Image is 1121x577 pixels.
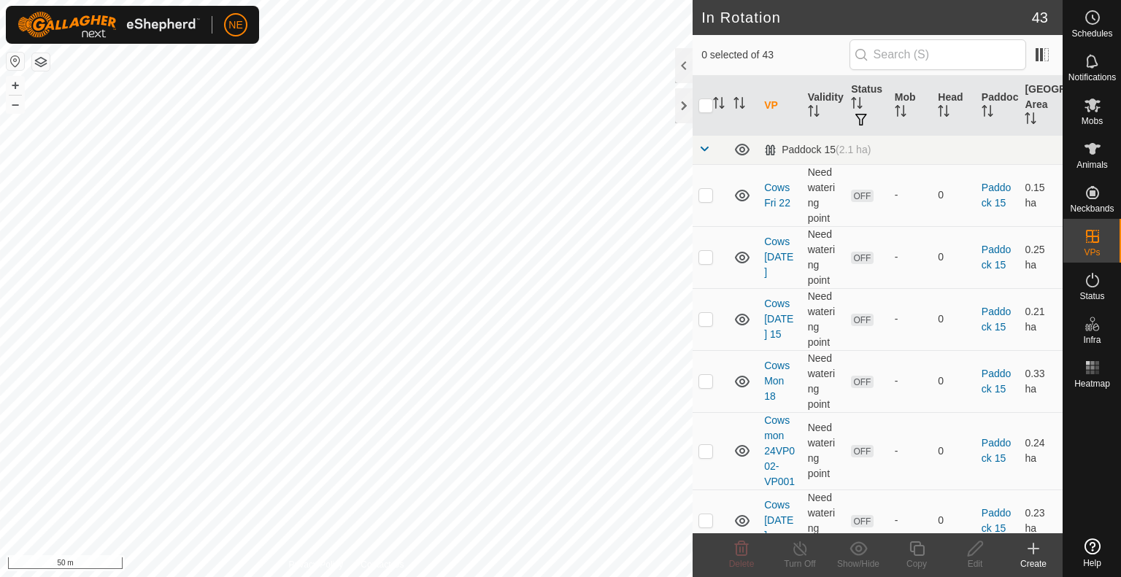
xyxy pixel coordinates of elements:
[1032,7,1048,28] span: 43
[7,96,24,113] button: –
[851,314,873,326] span: OFF
[228,18,242,33] span: NE
[802,164,846,226] td: Need watering point
[1071,29,1112,38] span: Schedules
[764,414,795,487] a: Cows mon 24VP002-VP001
[845,76,889,136] th: Status
[701,9,1032,26] h2: In Rotation
[758,76,802,136] th: VP
[895,444,927,459] div: -
[1070,204,1114,213] span: Neckbands
[802,226,846,288] td: Need watering point
[713,99,725,111] p-sorticon: Activate to sort
[802,76,846,136] th: Validity
[851,376,873,388] span: OFF
[851,252,873,264] span: OFF
[1019,350,1063,412] td: 0.33 ha
[836,144,871,155] span: (2.1 ha)
[764,236,793,278] a: Cows [DATE]
[32,53,50,71] button: Map Layers
[802,350,846,412] td: Need watering point
[1019,76,1063,136] th: [GEOGRAPHIC_DATA] Area
[1076,160,1108,169] span: Animals
[1019,164,1063,226] td: 0.15 ha
[289,558,344,571] a: Privacy Policy
[764,298,793,340] a: Cows [DATE] 15
[932,288,976,350] td: 0
[982,306,1011,333] a: Paddock 15
[932,226,976,288] td: 0
[1025,115,1036,126] p-sorticon: Activate to sort
[932,412,976,489] td: 0
[851,99,863,111] p-sorticon: Activate to sort
[802,288,846,350] td: Need watering point
[982,182,1011,209] a: Paddock 15
[976,76,1020,136] th: Paddock
[361,558,404,571] a: Contact Us
[802,489,846,551] td: Need watering point
[1083,336,1101,344] span: Infra
[895,513,927,528] div: -
[851,190,873,202] span: OFF
[895,373,927,389] div: -
[1079,292,1104,301] span: Status
[1019,412,1063,489] td: 0.24 ha
[1082,117,1103,125] span: Mobs
[1068,73,1116,82] span: Notifications
[982,368,1011,395] a: Paddock 15
[895,311,927,327] div: -
[895,249,927,265] div: -
[764,360,790,402] a: Cows Mon 18
[932,350,976,412] td: 0
[1063,533,1121,573] a: Help
[1019,489,1063,551] td: 0.23 ha
[1004,557,1063,570] div: Create
[938,107,949,119] p-sorticon: Activate to sort
[1019,226,1063,288] td: 0.25 ha
[18,12,200,38] img: Gallagher Logo
[889,76,933,136] th: Mob
[729,559,755,569] span: Delete
[946,557,1004,570] div: Edit
[982,437,1011,464] a: Paddock 15
[895,107,906,119] p-sorticon: Activate to sort
[932,76,976,136] th: Head
[932,164,976,226] td: 0
[887,557,946,570] div: Copy
[1019,288,1063,350] td: 0.21 ha
[771,557,829,570] div: Turn Off
[7,53,24,70] button: Reset Map
[982,507,1011,534] a: Paddock 15
[895,187,927,203] div: -
[1083,559,1101,568] span: Help
[851,515,873,527] span: OFF
[1084,248,1100,257] span: VPs
[802,412,846,489] td: Need watering point
[7,77,24,94] button: +
[982,107,993,119] p-sorticon: Activate to sort
[808,107,820,119] p-sorticon: Activate to sort
[850,39,1026,70] input: Search (S)
[701,47,849,63] span: 0 selected of 43
[829,557,887,570] div: Show/Hide
[764,499,793,541] a: Cows [DATE]
[982,244,1011,271] a: Paddock 15
[764,144,871,156] div: Paddock 15
[1074,379,1110,388] span: Heatmap
[733,99,745,111] p-sorticon: Activate to sort
[932,489,976,551] td: 0
[851,445,873,457] span: OFF
[764,182,790,209] a: Cows Fri 22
